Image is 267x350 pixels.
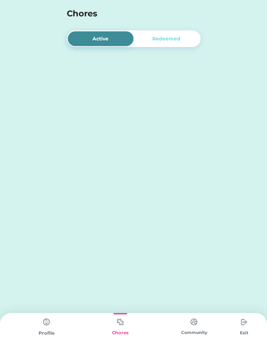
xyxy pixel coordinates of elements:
[92,35,108,43] div: Active
[83,329,157,336] div: Chores
[113,315,127,329] img: type%3Dchores%2C%20state%3Ddefault.svg
[187,315,201,329] img: type%3Dchores%2C%20state%3Ddefault.svg
[40,315,54,329] img: type%3Dchores%2C%20state%3Ddefault.svg
[157,329,231,336] div: Community
[152,35,180,43] div: Redeemed
[10,330,83,337] div: Profile
[67,7,182,20] h4: Chores
[237,315,251,329] img: type%3Dchores%2C%20state%3Ddefault.svg
[231,330,257,336] div: Exit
